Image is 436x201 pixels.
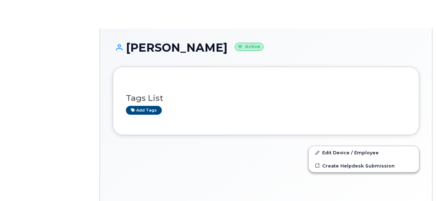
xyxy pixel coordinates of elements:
[309,146,419,159] a: Edit Device / Employee
[309,159,419,172] a: Create Helpdesk Submission
[113,41,419,54] h1: [PERSON_NAME]
[126,106,162,115] a: Add tags
[235,43,264,51] small: Active
[126,94,406,103] h3: Tags List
